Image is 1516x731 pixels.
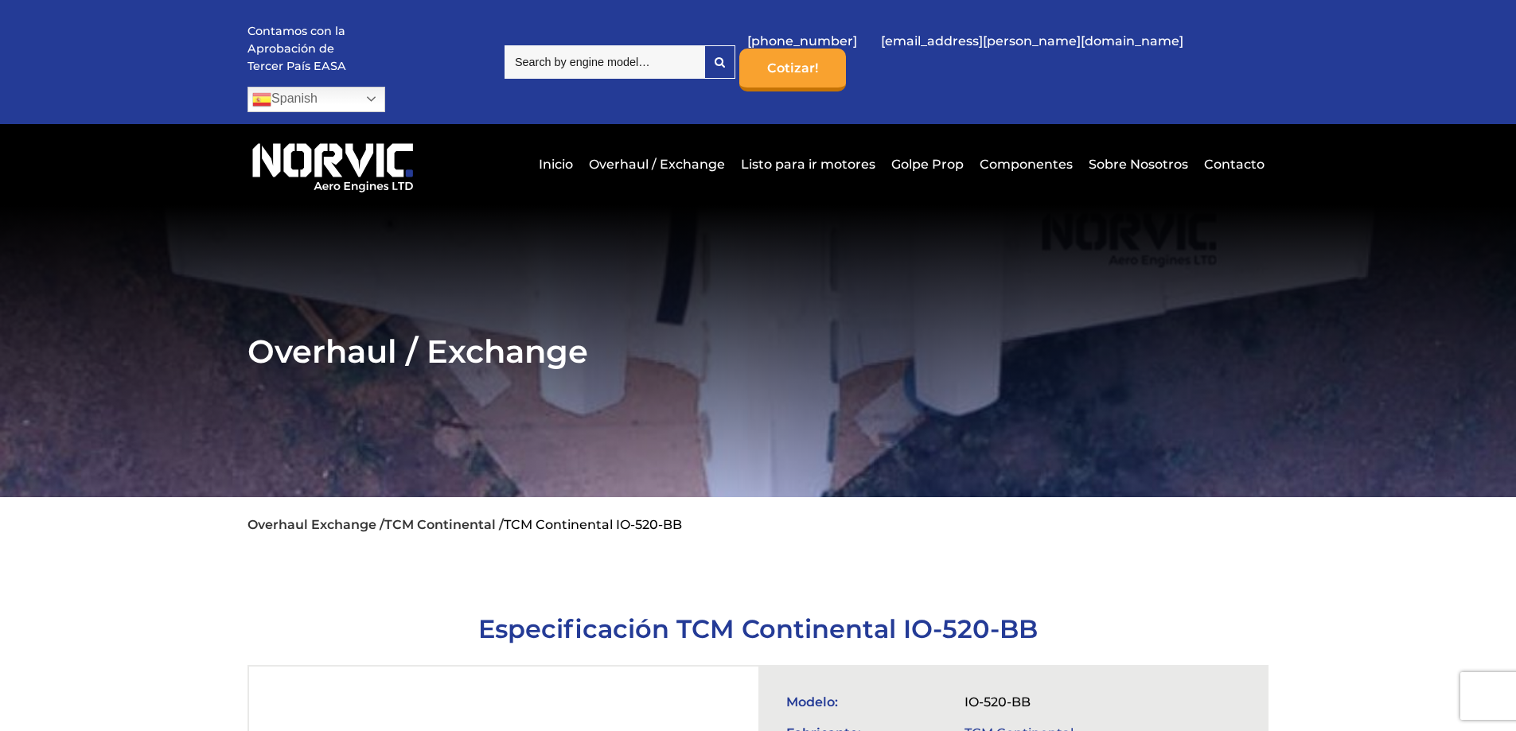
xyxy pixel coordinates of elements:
a: Contacto [1200,145,1265,184]
td: IO-520-BB [957,686,1163,717]
input: Search by engine model… [505,45,704,79]
img: es [252,90,271,109]
a: Golpe Prop [887,145,968,184]
a: TCM Continental / [384,517,504,532]
a: Cotizar! [739,49,846,91]
h1: Especificación TCM Continental IO-520-BB [247,613,1269,644]
a: Sobre Nosotros [1085,145,1192,184]
a: [PHONE_NUMBER] [739,21,865,60]
a: Inicio [535,145,577,184]
a: Overhaul Exchange / [247,517,384,532]
a: Listo para ir motores [737,145,879,184]
a: Overhaul / Exchange [585,145,729,184]
p: Contamos con la Aprobación de Tercer País EASA [247,23,367,75]
a: [EMAIL_ADDRESS][PERSON_NAME][DOMAIN_NAME] [873,21,1191,60]
a: Spanish [247,87,385,112]
li: TCM Continental IO-520-BB [504,517,682,532]
h2: Overhaul / Exchange [247,332,1269,371]
img: Logotipo de Norvic Aero Engines [247,136,418,193]
td: Modelo: [778,686,957,717]
a: Componentes [976,145,1077,184]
